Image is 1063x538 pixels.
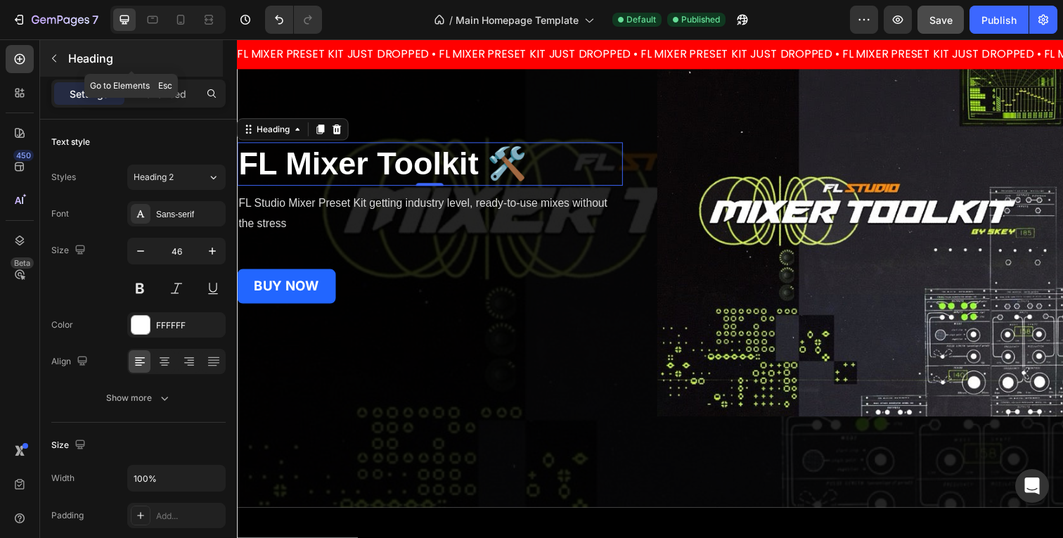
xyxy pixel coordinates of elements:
div: Undo/Redo [265,6,322,34]
input: Auto [128,466,225,491]
button: Save [917,6,964,34]
p: Heading [68,50,220,67]
div: Beta [11,257,34,269]
span: Default [626,13,656,26]
span: Published [681,13,720,26]
strong: FL Mixer Toolkit 🛠️ [1,109,295,146]
div: Size [51,241,89,260]
button: Show more [51,385,226,411]
div: Styles [51,171,76,184]
p: Settings [70,87,109,101]
span: Heading 2 [134,171,174,184]
div: Open Intercom Messenger [1015,469,1049,503]
div: Add... [156,510,222,523]
div: Padding [51,509,84,522]
span: Save [929,14,953,26]
div: Publish [981,13,1017,27]
div: Color [51,319,73,331]
div: Font [51,207,69,220]
p: Advanced [138,87,186,101]
span: Main Homepage Template [456,13,579,27]
p: FL Studio Mixer Preset Kit getting industry level, ready-to-use mixes without the stress [1,158,392,199]
div: Width [51,472,75,485]
button: Publish [969,6,1029,34]
div: Heading [18,86,56,98]
div: Sans-serif [156,208,222,221]
iframe: Design area [237,39,1063,538]
span: / [449,13,453,27]
button: Heading 2 [127,165,226,190]
div: FFFFFF [156,319,222,332]
p: 7 [92,11,98,28]
button: 7 [6,6,105,34]
div: 450 [13,150,34,161]
div: Show more [106,391,172,405]
div: Size [51,436,89,455]
div: Text style [51,136,90,148]
strong: BUY NOW [17,244,84,260]
div: Align [51,352,91,371]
